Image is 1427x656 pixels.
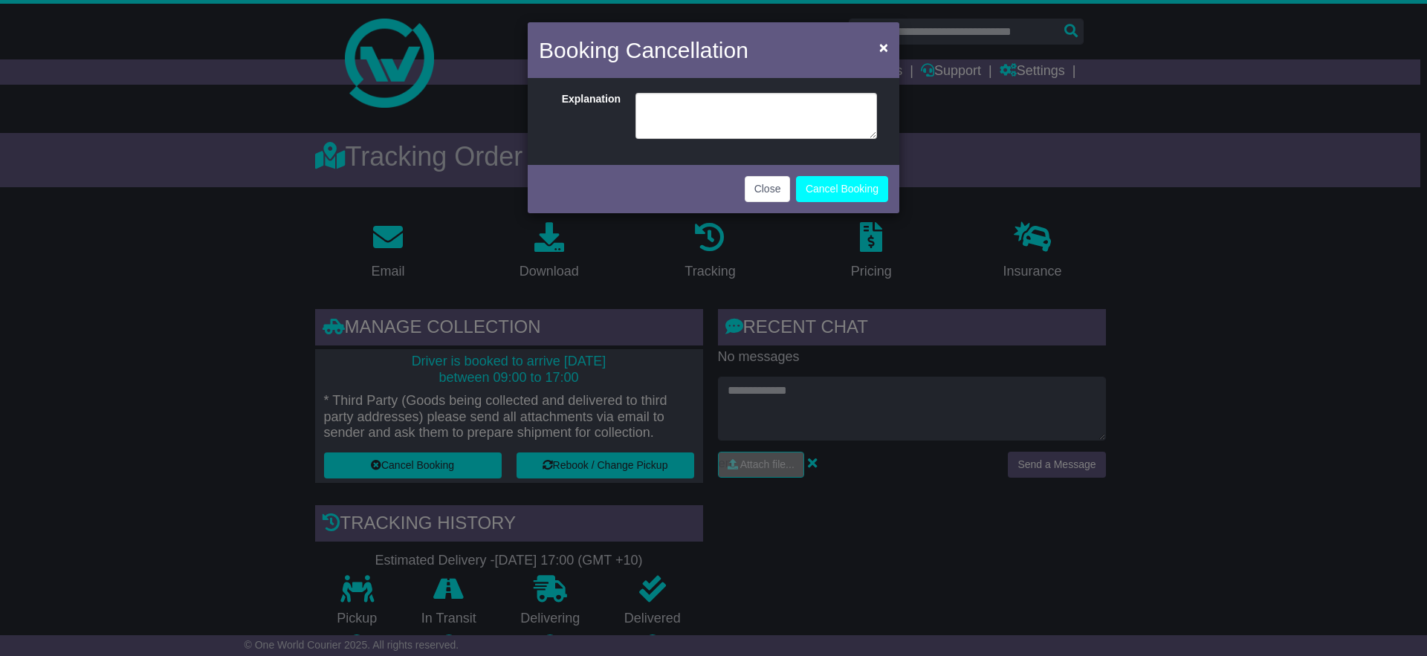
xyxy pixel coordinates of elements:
h4: Booking Cancellation [539,33,748,67]
button: Close [745,176,791,202]
label: Explanation [543,93,628,135]
button: Close [872,32,896,62]
button: Cancel Booking [796,176,888,202]
span: × [879,39,888,56]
